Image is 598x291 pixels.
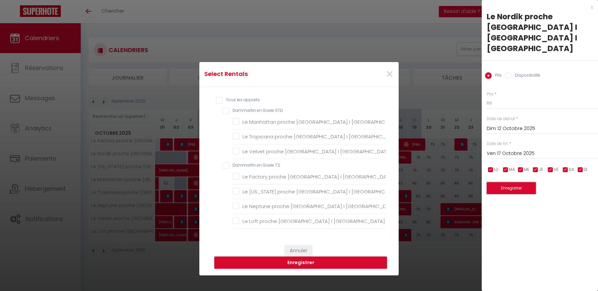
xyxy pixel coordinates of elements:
[487,11,593,54] div: Le Nordik proche [GEOGRAPHIC_DATA] I [GEOGRAPHIC_DATA] I [GEOGRAPHIC_DATA]
[204,69,328,79] h4: Select Rentals
[494,167,498,173] span: LU
[385,64,394,84] span: ×
[385,67,394,82] button: Close
[524,167,529,173] span: ME
[243,148,412,155] span: Le Velvet proche [GEOGRAPHIC_DATA] I [GEOGRAPHIC_DATA] I Astérix
[487,182,536,194] button: Enregistrer
[487,91,493,98] label: Prix
[285,245,312,256] button: Annuler
[539,167,543,173] span: JE
[512,72,540,80] label: Disponibilité
[243,188,458,195] span: Le [US_STATE] proche [GEOGRAPHIC_DATA] I [GEOGRAPHIC_DATA] I [GEOGRAPHIC_DATA]
[482,3,593,11] div: x
[487,116,515,122] label: Date de début
[509,167,515,173] span: MA
[214,256,387,269] button: Enregistrer
[492,72,502,80] label: Prix
[487,141,508,147] label: Date de fin
[554,167,558,173] span: VE
[243,218,440,225] span: Le Loft proche [GEOGRAPHIC_DATA] I [GEOGRAPHIC_DATA] I [GEOGRAPHIC_DATA]
[569,167,574,173] span: SA
[243,118,458,125] span: Le Manhattan proche [GEOGRAPHIC_DATA] I [GEOGRAPHIC_DATA] I [GEOGRAPHIC_DATA]
[584,167,587,173] span: DI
